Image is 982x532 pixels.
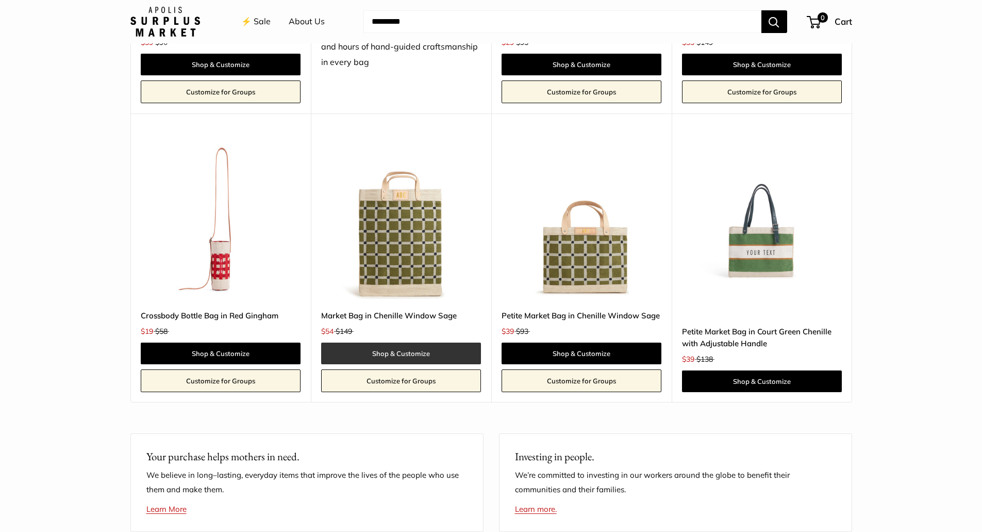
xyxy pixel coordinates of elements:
[141,139,301,299] img: Crossbody Bottle Bag in Red Gingham
[141,369,301,392] a: Customize for Groups
[817,12,827,23] span: 0
[141,327,153,336] span: $19
[682,370,842,392] a: Shop & Customize
[146,504,187,514] a: Learn More
[321,139,481,299] a: Market Bag in Chenille Window SageMarket Bag in Chenille Window Sage
[502,327,514,336] span: $39
[321,310,481,321] a: Market Bag in Chenille Window Sage
[146,468,468,497] p: We believe in long–lasting, everyday items that improve the lives of the people who use them and ...
[502,80,661,103] a: Customize for Groups
[515,468,836,497] p: We’re committed to investing in our workers around the globe to benefit their communities and the...
[321,369,481,392] a: Customize for Groups
[141,139,301,299] a: Crossbody Bottle Bag in Red Ginghamdescription_Even available for group gifting and events
[761,10,787,33] button: Search
[808,13,852,30] a: 0 Cart
[502,54,661,75] a: Shop & Customize
[141,54,301,75] a: Shop & Customize
[502,139,661,299] img: Petite Market Bag in Chenille Window Sage
[321,327,334,336] span: $54
[289,14,325,29] a: About Us
[336,327,352,336] span: $149
[502,343,661,364] a: Shop & Customize
[155,327,168,336] span: $58
[682,54,842,75] a: Shop & Customize
[141,310,301,321] a: Crossbody Bottle Bag in Red Gingham
[363,10,761,33] input: Search...
[502,310,661,321] a: Petite Market Bag in Chenille Window Sage
[515,448,836,465] p: Investing in people.
[682,354,694,364] span: $39
[516,327,528,336] span: $93
[502,139,661,299] a: Petite Market Bag in Chenille Window SagePetite Market Bag in Chenille Window Sage
[146,448,468,465] p: Your purchase helps mothers in need.
[321,139,481,299] img: Market Bag in Chenille Window Sage
[141,343,301,364] a: Shop & Customize
[515,504,557,514] a: Learn more.
[696,354,713,364] span: $138
[835,16,852,27] span: Cart
[130,7,200,37] img: Apolis: Surplus Market
[682,139,842,299] a: description_Our very first Chenille-Jute Market bagdescription_Adjustable Handles for whatever mo...
[682,139,842,299] img: description_Our very first Chenille-Jute Market bag
[321,343,481,364] a: Shop & Customize
[502,369,661,392] a: Customize for Groups
[141,80,301,103] a: Customize for Groups
[682,80,842,103] a: Customize for Groups
[682,326,842,350] a: Petite Market Bag in Court Green Chenille with Adjustable Handle
[241,14,271,29] a: ⚡️ Sale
